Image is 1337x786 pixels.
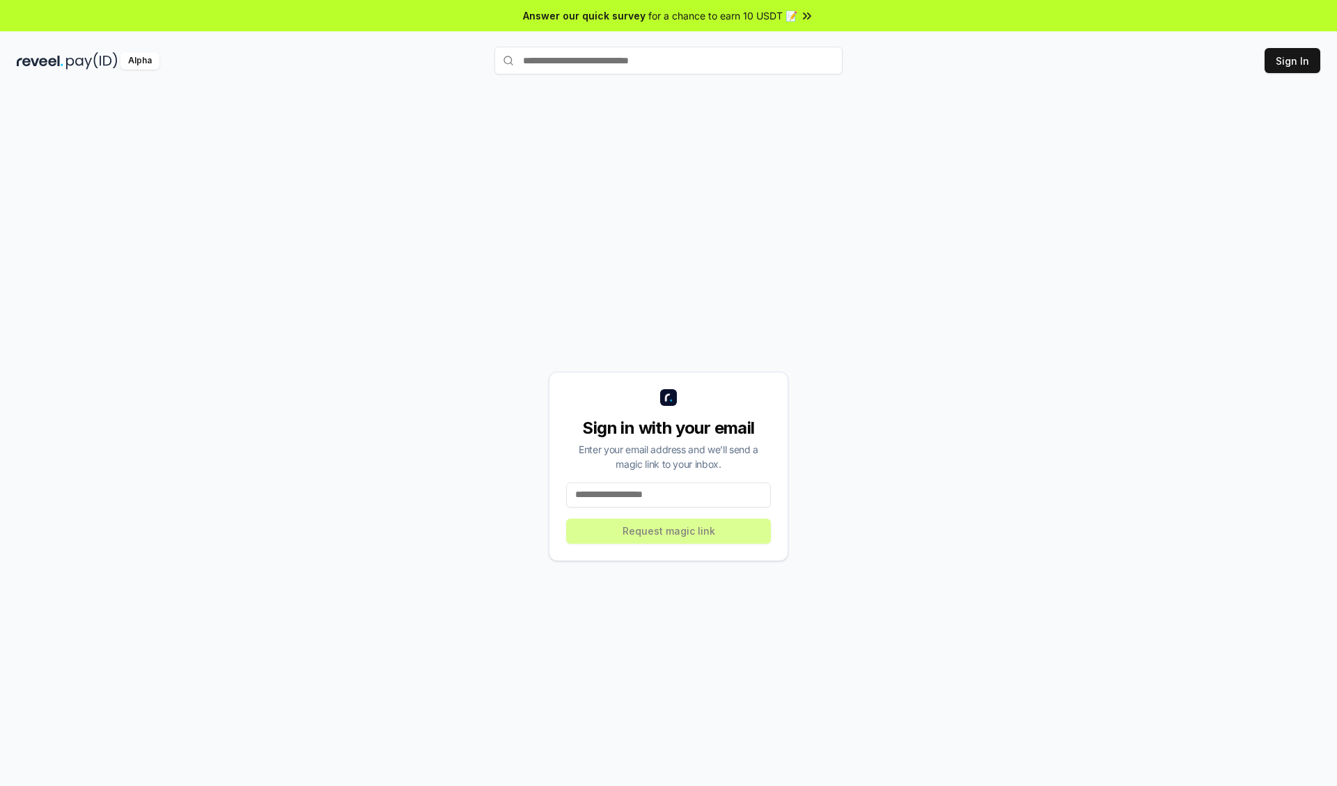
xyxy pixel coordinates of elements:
div: Enter your email address and we’ll send a magic link to your inbox. [566,442,771,471]
span: Answer our quick survey [523,8,646,23]
span: for a chance to earn 10 USDT 📝 [648,8,797,23]
img: logo_small [660,389,677,406]
img: pay_id [66,52,118,70]
button: Sign In [1265,48,1320,73]
img: reveel_dark [17,52,63,70]
div: Alpha [120,52,159,70]
div: Sign in with your email [566,417,771,439]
